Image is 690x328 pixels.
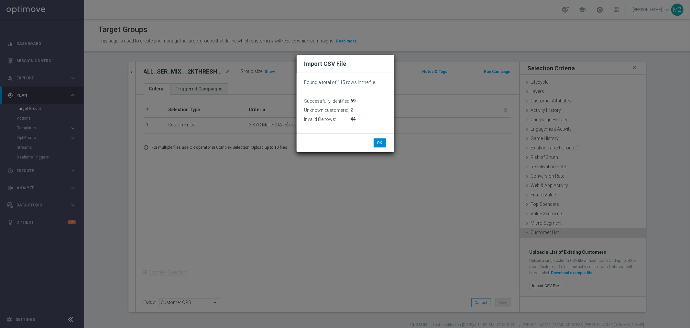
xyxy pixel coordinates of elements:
[351,98,356,104] span: 69
[304,98,351,104] h3: Successfully identified:
[304,79,386,85] p: Found a total of 115 rows in the file
[304,60,386,68] h2: Import CSV File
[351,116,356,122] span: 44
[374,138,386,147] button: OK
[304,116,336,122] h3: Invalid file rows:
[304,107,348,113] h3: Unknown customers:
[351,107,353,113] span: 2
